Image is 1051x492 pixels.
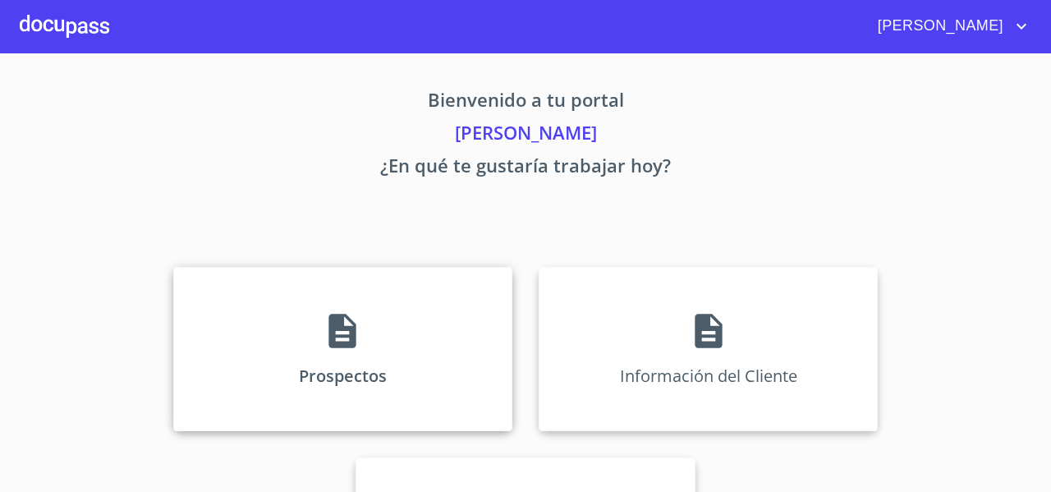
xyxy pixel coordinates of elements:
[865,13,1012,39] span: [PERSON_NAME]
[20,86,1031,119] p: Bienvenido a tu portal
[20,119,1031,152] p: [PERSON_NAME]
[20,152,1031,185] p: ¿En qué te gustaría trabajar hoy?
[620,365,797,387] p: Información del Cliente
[299,365,387,387] p: Prospectos
[865,13,1031,39] button: account of current user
